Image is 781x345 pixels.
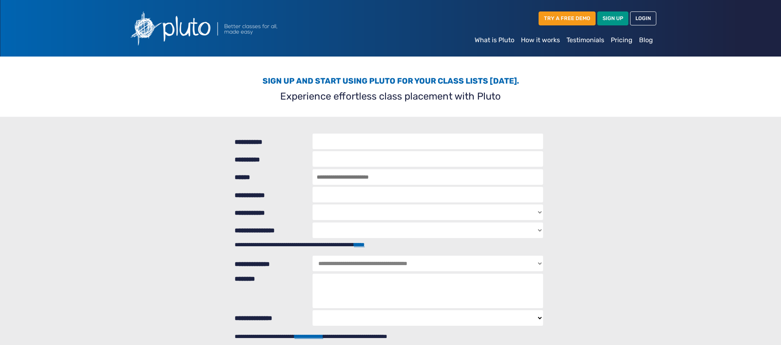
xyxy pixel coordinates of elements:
[130,89,651,104] p: Experience effortless class placement with Pluto
[539,11,596,25] a: TRY A FREE DEMO
[630,11,656,25] a: LOGIN
[597,11,628,25] a: SIGN UP
[130,76,651,86] h3: Sign up and start using Pluto for your class lists [DATE].
[607,32,636,48] a: Pricing
[518,32,563,48] a: How it works
[471,32,518,48] a: What is Pluto
[125,7,322,50] img: Pluto logo with the text Better classes for all, made easy
[563,32,607,48] a: Testimonials
[636,32,656,48] a: Blog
